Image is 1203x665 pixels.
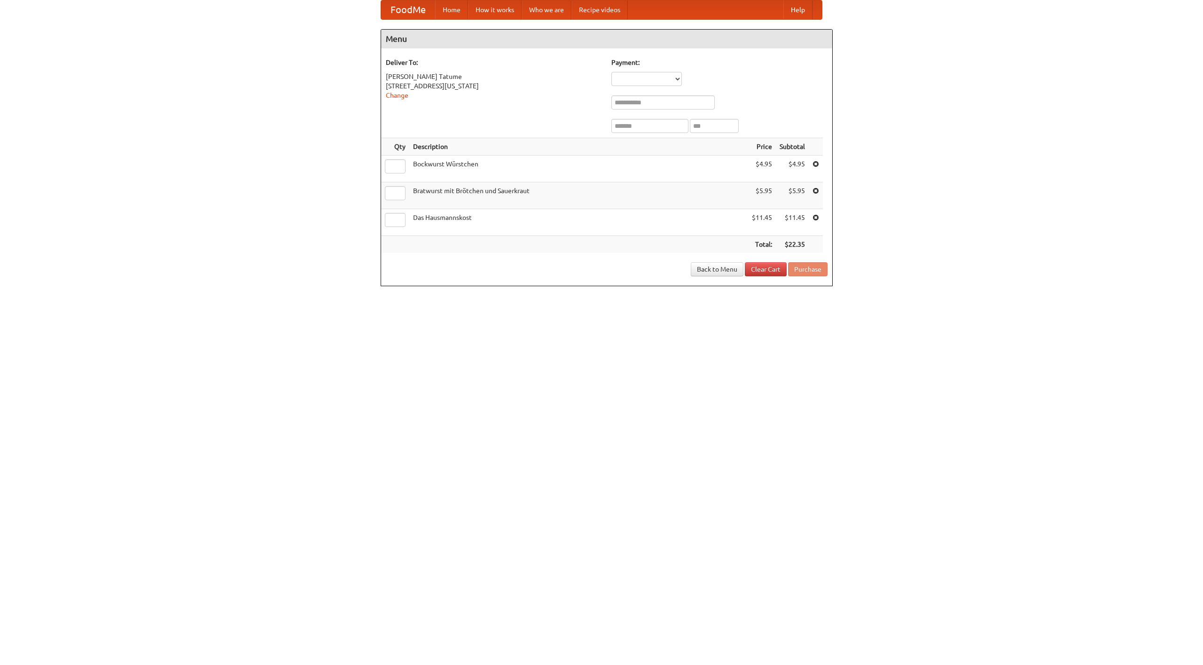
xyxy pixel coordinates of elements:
[409,182,748,209] td: Bratwurst mit Brötchen und Sauerkraut
[386,58,602,67] h5: Deliver To:
[776,156,809,182] td: $4.95
[788,262,828,276] button: Purchase
[783,0,812,19] a: Help
[386,92,408,99] a: Change
[776,138,809,156] th: Subtotal
[468,0,522,19] a: How it works
[745,262,787,276] a: Clear Cart
[748,138,776,156] th: Price
[748,236,776,253] th: Total:
[381,0,435,19] a: FoodMe
[409,156,748,182] td: Bockwurst Würstchen
[409,138,748,156] th: Description
[386,72,602,81] div: [PERSON_NAME] Tatume
[748,156,776,182] td: $4.95
[691,262,743,276] a: Back to Menu
[748,182,776,209] td: $5.95
[409,209,748,236] td: Das Hausmannskost
[776,236,809,253] th: $22.35
[435,0,468,19] a: Home
[748,209,776,236] td: $11.45
[522,0,571,19] a: Who we are
[611,58,828,67] h5: Payment:
[571,0,628,19] a: Recipe videos
[381,30,832,48] h4: Menu
[776,182,809,209] td: $5.95
[386,81,602,91] div: [STREET_ADDRESS][US_STATE]
[381,138,409,156] th: Qty
[776,209,809,236] td: $11.45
